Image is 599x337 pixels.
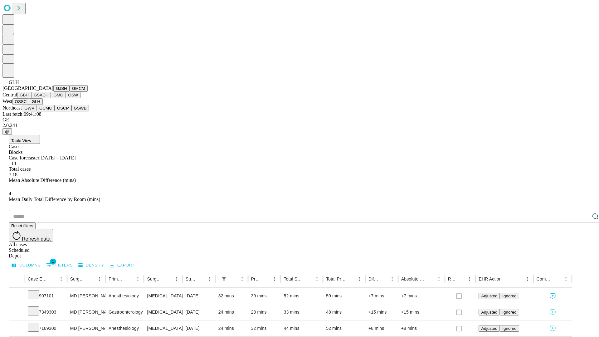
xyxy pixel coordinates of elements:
[9,229,53,242] button: Refresh data
[218,320,245,336] div: 24 mins
[270,275,279,283] button: Menu
[147,320,179,336] div: [MEDICAL_DATA] FLEXIBLE PROXIMAL DIAGNOSTIC
[12,291,22,302] button: Expand
[186,304,212,320] div: [DATE]
[22,105,37,111] button: GWV
[53,85,70,92] button: GJSH
[368,276,378,281] div: Difference
[186,320,212,336] div: [DATE]
[55,105,71,111] button: OSCP
[284,320,320,336] div: 44 mins
[9,155,39,160] span: Case forecaster
[109,276,124,281] div: Primary Service
[2,99,12,104] span: West
[304,275,313,283] button: Sort
[70,276,86,281] div: Surgeon Name
[553,275,562,283] button: Sort
[481,294,497,298] span: Adjusted
[172,275,181,283] button: Menu
[28,276,47,281] div: Case Epic Id
[368,288,395,304] div: +7 mins
[456,275,465,283] button: Sort
[9,166,31,172] span: Total cases
[5,129,9,134] span: @
[17,92,31,98] button: GBH
[37,105,55,111] button: GCMC
[28,304,64,320] div: 7349303
[109,320,141,336] div: Anesthesiology
[218,276,219,281] div: Scheduled In Room Duration
[284,304,320,320] div: 33 mins
[537,276,552,281] div: Comments
[479,276,501,281] div: EHR Action
[39,155,75,160] span: [DATE] - [DATE]
[2,92,17,97] span: Central
[9,178,76,183] span: Mean Absolute Difference (mins)
[562,275,570,283] button: Menu
[435,275,443,283] button: Menu
[481,310,497,315] span: Adjusted
[251,320,278,336] div: 32 mins
[326,288,362,304] div: 59 mins
[368,320,395,336] div: +8 mins
[9,172,17,177] span: 7.18
[48,275,57,283] button: Sort
[479,309,500,315] button: Adjusted
[95,275,104,283] button: Menu
[57,275,66,283] button: Menu
[9,197,100,202] span: Mean Daily Total Difference by Room (mins)
[31,92,51,98] button: GSACH
[10,261,42,270] button: Select columns
[218,288,245,304] div: 32 mins
[346,275,355,283] button: Sort
[479,325,500,332] button: Adjusted
[502,310,516,315] span: Ignored
[51,92,66,98] button: GMC
[205,275,214,283] button: Menu
[28,320,64,336] div: 7169300
[220,275,228,283] div: 1 active filter
[401,320,442,336] div: +8 mins
[70,320,102,336] div: MD [PERSON_NAME]
[2,123,597,128] div: 2.0.241
[12,323,22,334] button: Expand
[229,275,238,283] button: Sort
[9,161,16,166] span: 118
[12,307,22,318] button: Expand
[220,275,228,283] button: Show filters
[2,128,12,135] button: @
[326,276,346,281] div: Total Predicted Duration
[70,85,88,92] button: GMCM
[401,304,442,320] div: +15 mins
[426,275,435,283] button: Sort
[9,191,11,196] span: 4
[500,293,519,299] button: Ignored
[196,275,205,283] button: Sort
[70,288,102,304] div: MD [PERSON_NAME]
[29,98,42,105] button: GLH
[45,260,74,270] button: Show filters
[218,304,245,320] div: 24 mins
[502,326,516,331] span: Ignored
[11,138,31,143] span: Table View
[523,275,532,283] button: Menu
[448,276,456,281] div: Resolved in EHR
[108,261,136,270] button: Export
[77,261,106,270] button: Density
[401,276,425,281] div: Absolute Difference
[109,288,141,304] div: Anesthesiology
[284,276,303,281] div: Total Scheduled Duration
[284,288,320,304] div: 52 mins
[109,304,141,320] div: Gastroenterology
[261,275,270,283] button: Sort
[28,288,64,304] div: 907101
[50,258,56,265] span: 1
[238,275,246,283] button: Menu
[66,92,81,98] button: OSW
[70,304,102,320] div: MD [PERSON_NAME]
[147,276,163,281] div: Surgery Name
[186,288,212,304] div: [DATE]
[147,304,179,320] div: [MEDICAL_DATA] FLEXIBLE PROXIMAL DIAGNOSTIC
[2,105,22,110] span: Northeast
[465,275,474,283] button: Menu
